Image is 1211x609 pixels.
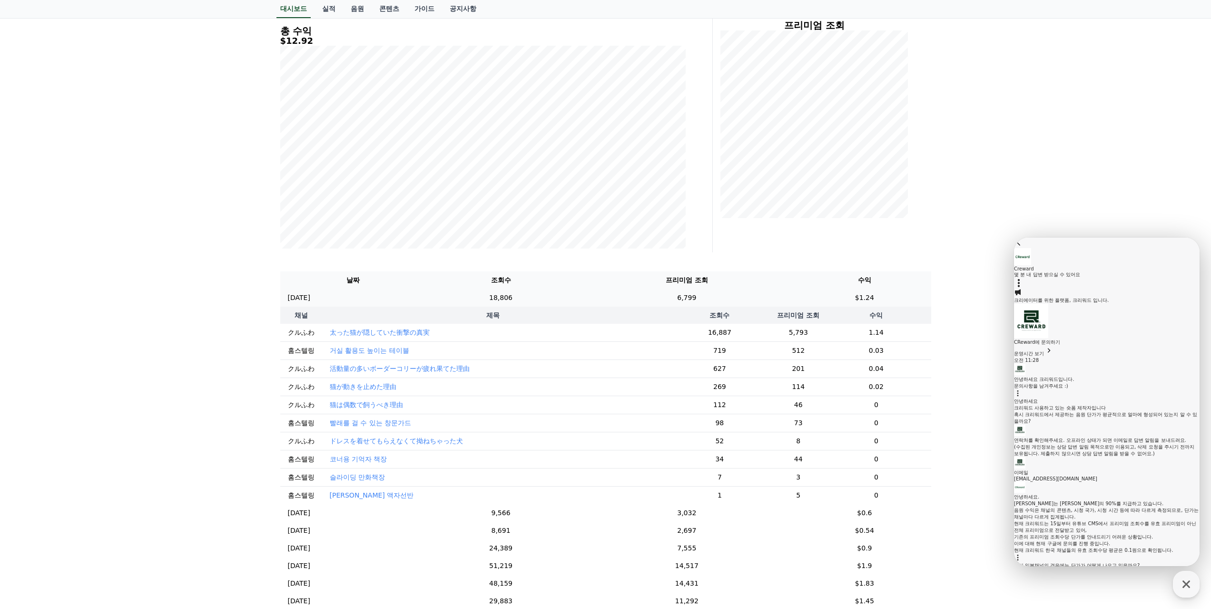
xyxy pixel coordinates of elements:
[821,359,931,378] td: 0.04
[775,396,821,414] td: 46
[798,504,931,522] td: $0.6
[821,396,931,414] td: 0
[821,378,931,396] td: 0.02
[426,289,576,307] td: 18,806
[664,307,775,324] th: 조회수
[288,596,310,606] p: [DATE]
[664,486,775,504] td: 1
[280,450,322,468] td: 홈스텔링
[775,450,821,468] td: 44
[575,522,798,539] td: 2,697
[821,468,931,486] td: 0
[821,324,931,342] td: 1.14
[280,432,322,450] td: クルふわ
[288,561,310,571] p: [DATE]
[821,414,931,432] td: 0
[330,490,414,500] button: [PERSON_NAME] 액자선반
[330,328,430,337] button: 太った猫が隠していた衝撃の真実
[798,575,931,592] td: $1.83
[575,575,798,592] td: 14,431
[798,289,931,307] td: $1.24
[821,307,931,324] th: 수익
[1014,238,1200,566] iframe: Channel chat
[280,26,686,36] h4: 총 수익
[330,364,470,373] button: 活動量の多いボーダーコリーが疲れ果てた理由
[426,575,576,592] td: 48,159
[798,557,931,575] td: $1.9
[575,539,798,557] td: 7,555
[664,341,775,359] td: 719
[330,418,412,428] button: 빨래를 걸 수 있는 창문가드
[280,324,322,342] td: クルふわ
[280,378,322,396] td: クルふわ
[664,396,775,414] td: 112
[426,522,576,539] td: 8,691
[426,557,576,575] td: 51,219
[330,454,387,464] button: 코너용 기억자 책장
[280,359,322,378] td: クルふわ
[821,450,931,468] td: 0
[775,378,821,396] td: 114
[330,382,396,391] button: 猫が動きを止めた理由
[288,543,310,553] p: [DATE]
[775,468,821,486] td: 3
[575,504,798,522] td: 3,032
[330,400,403,409] button: 猫は偶数で飼うべき理由
[664,324,775,342] td: 16,887
[280,414,322,432] td: 홈스텔링
[575,271,798,289] th: 프리미엄 조회
[798,539,931,557] td: $0.9
[664,359,775,378] td: 627
[330,346,409,355] button: 거실 활용도 높이는 테이블
[280,36,686,46] h5: $12.92
[775,324,821,342] td: 5,793
[575,557,798,575] td: 14,517
[280,396,322,414] td: クルふわ
[664,414,775,432] td: 98
[426,504,576,522] td: 9,566
[280,271,426,289] th: 날짜
[280,486,322,504] td: 홈스텔링
[775,486,821,504] td: 5
[280,468,322,486] td: 홈스텔링
[288,579,310,589] p: [DATE]
[798,522,931,539] td: $0.54
[280,307,322,324] th: 채널
[664,468,775,486] td: 7
[664,450,775,468] td: 34
[330,436,463,446] button: ドレスを着せてもらえなくて拗ねちゃった犬
[288,293,310,303] p: [DATE]
[288,508,310,518] p: [DATE]
[426,539,576,557] td: 24,389
[720,20,908,30] h4: 프리미엄 조회
[426,271,576,289] th: 조회수
[775,414,821,432] td: 73
[575,289,798,307] td: 6,799
[821,432,931,450] td: 0
[330,472,385,482] button: 슬라이딩 만화책장
[664,378,775,396] td: 269
[775,432,821,450] td: 8
[775,359,821,378] td: 201
[775,307,821,324] th: 프리미엄 조회
[798,271,931,289] th: 수익
[280,341,322,359] td: 홈스텔링
[775,341,821,359] td: 512
[322,307,664,324] th: 제목
[288,526,310,536] p: [DATE]
[821,486,931,504] td: 0
[821,341,931,359] td: 0.03
[664,432,775,450] td: 52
